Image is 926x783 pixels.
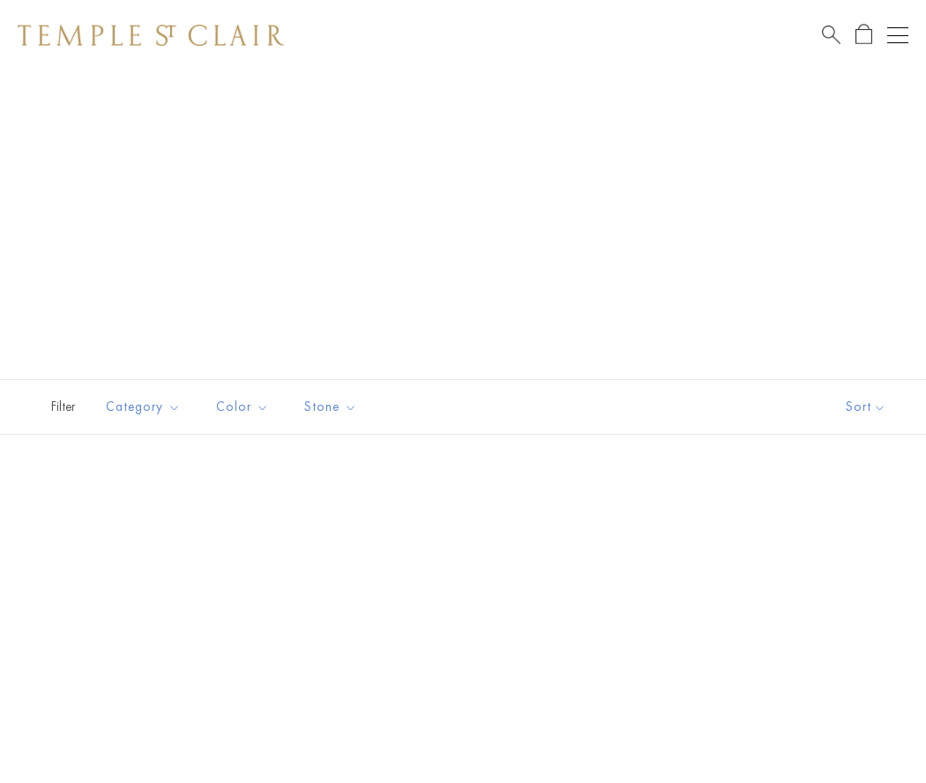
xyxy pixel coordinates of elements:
[822,24,840,46] a: Search
[203,387,282,427] button: Color
[295,396,370,418] span: Stone
[97,396,194,418] span: Category
[806,380,926,434] button: Show sort by
[887,25,908,46] button: Open navigation
[207,396,282,418] span: Color
[18,25,284,46] img: Temple St. Clair
[93,387,194,427] button: Category
[291,387,370,427] button: Stone
[855,24,872,46] a: Open Shopping Bag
